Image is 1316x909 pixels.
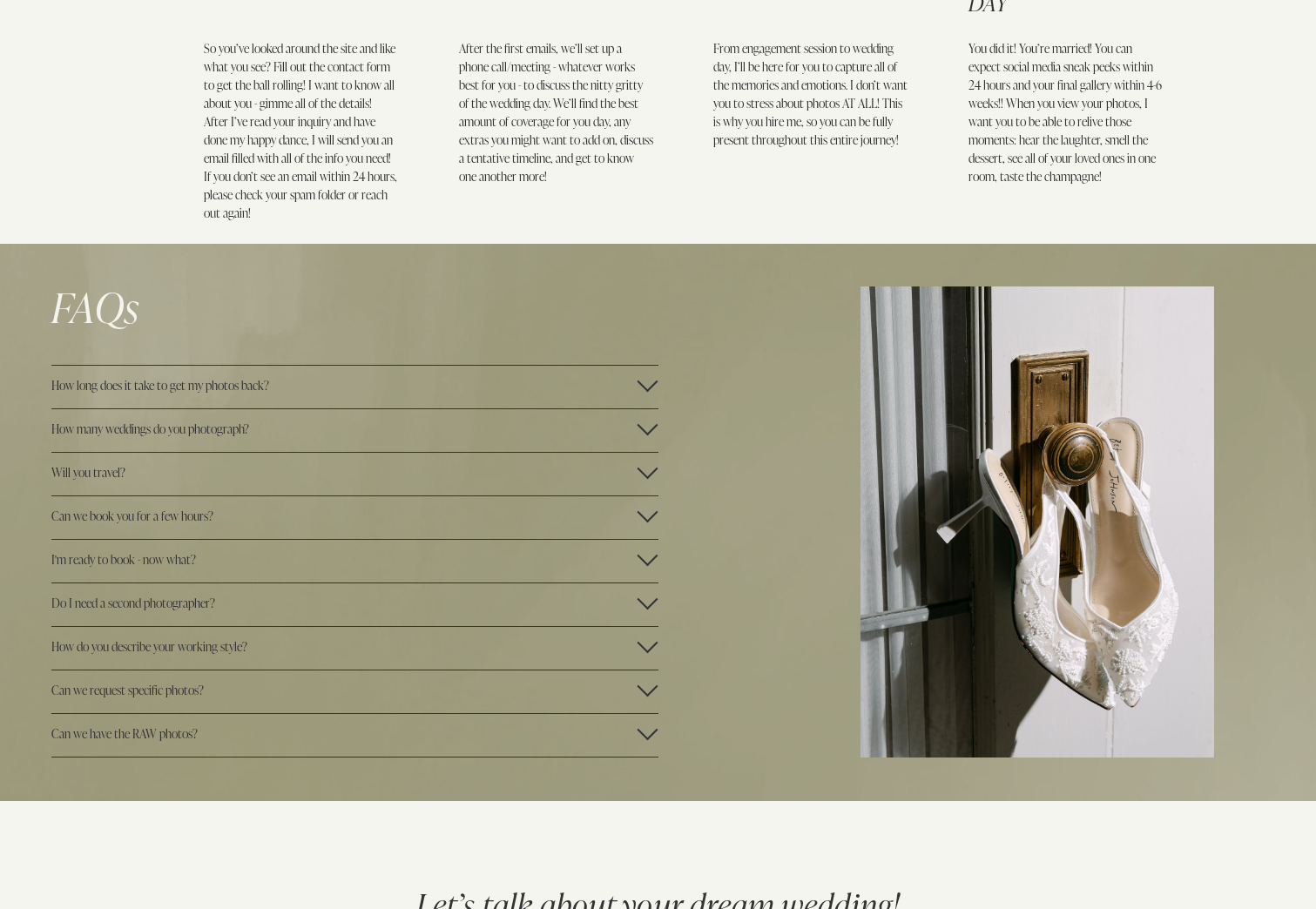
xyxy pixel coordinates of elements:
[51,496,658,539] button: Can we book you for a few hours?
[51,377,638,394] span: How long does it take to get my photos back?
[51,627,658,670] button: How do you describe your working style?
[51,409,658,452] button: How many weddings do you photograph?
[51,540,658,582] button: I'm ready to book - now what?
[459,39,653,185] p: After the first emails, we’ll set up a phone call/meeting - whatever works best for you - to disc...
[51,583,658,626] button: Do I need a second photographer?
[51,453,658,495] button: Will you travel?
[51,421,638,437] span: How many weddings do you photograph?
[51,464,638,481] span: Will you travel?
[51,725,638,742] span: Can we have the RAW photos?
[51,682,638,698] span: Can we request specific photos?
[51,286,658,328] h1: FAQs
[51,714,658,757] button: Can we have the RAW photos?
[51,508,638,524] span: Can we book you for a few hours?
[51,551,638,568] span: I'm ready to book - now what?
[51,638,638,655] span: How do you describe your working style?
[51,670,658,713] button: Can we request specific photos?
[968,39,1163,185] p: You did it! You’re married! You can expect social media sneak peeks within 24 hours and your fina...
[713,39,908,149] p: From engagement session to wedding day, I’ll be here for you to capture all of the memories and e...
[51,366,658,408] button: How long does it take to get my photos back?
[51,595,638,611] span: Do I need a second photographer?
[204,39,398,222] p: So you’ve looked around the site and like what you see? Fill out the contact form to get the ball...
